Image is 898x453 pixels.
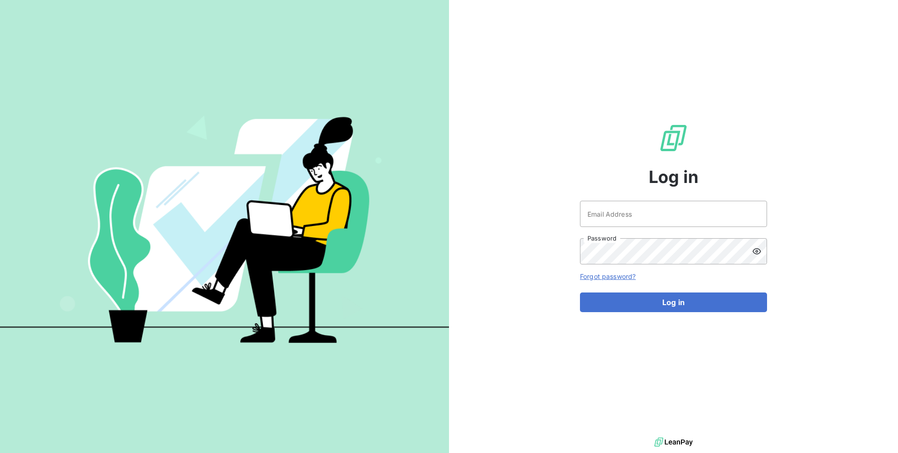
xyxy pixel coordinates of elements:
img: logo [654,435,693,449]
img: LeanPay Logo [659,123,688,153]
input: placeholder [580,201,767,227]
span: Log in [649,164,699,190]
button: Log in [580,292,767,312]
a: Forgot password? [580,272,636,280]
